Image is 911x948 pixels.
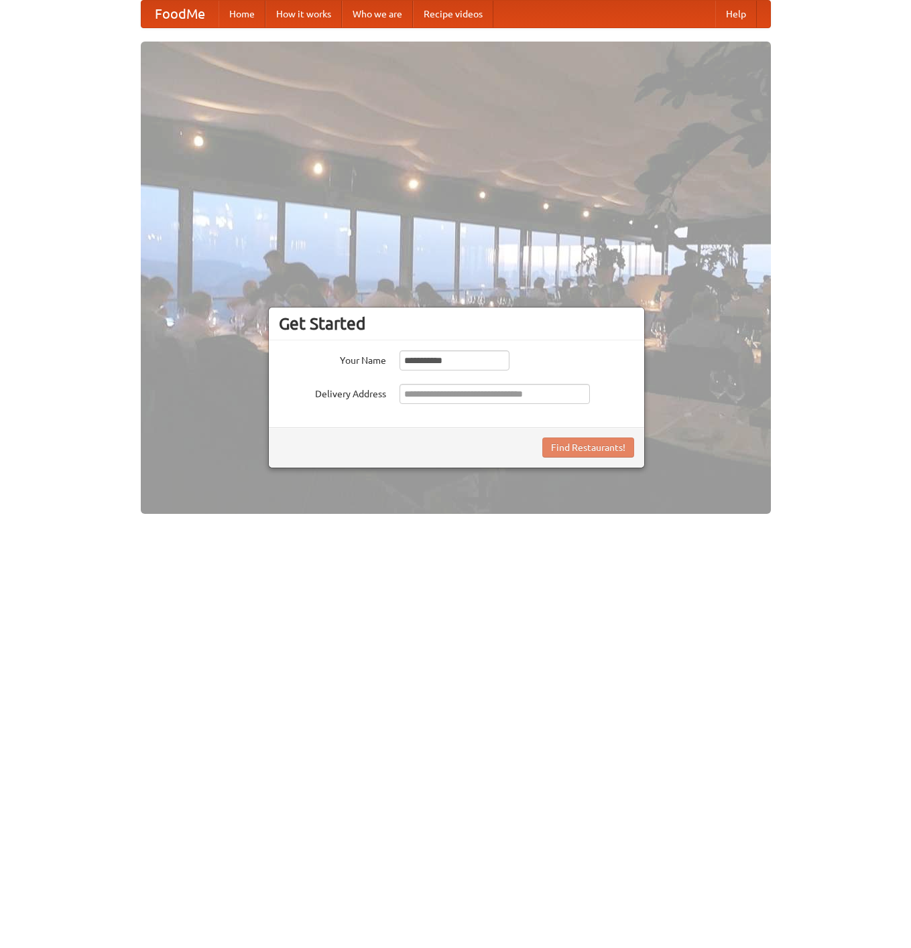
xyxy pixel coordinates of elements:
[279,384,386,401] label: Delivery Address
[141,1,219,27] a: FoodMe
[279,350,386,367] label: Your Name
[715,1,757,27] a: Help
[342,1,413,27] a: Who we are
[279,314,634,334] h3: Get Started
[413,1,493,27] a: Recipe videos
[219,1,265,27] a: Home
[265,1,342,27] a: How it works
[542,437,634,458] button: Find Restaurants!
